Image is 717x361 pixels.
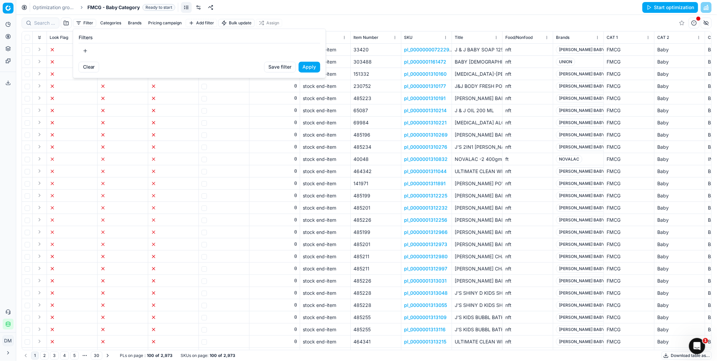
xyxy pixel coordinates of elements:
[79,34,320,41] label: Filters
[299,62,320,72] button: Apply
[79,62,99,72] button: Clear
[703,338,708,343] span: 1
[689,338,705,354] iframe: Intercom live chat
[264,62,296,72] button: Save filter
